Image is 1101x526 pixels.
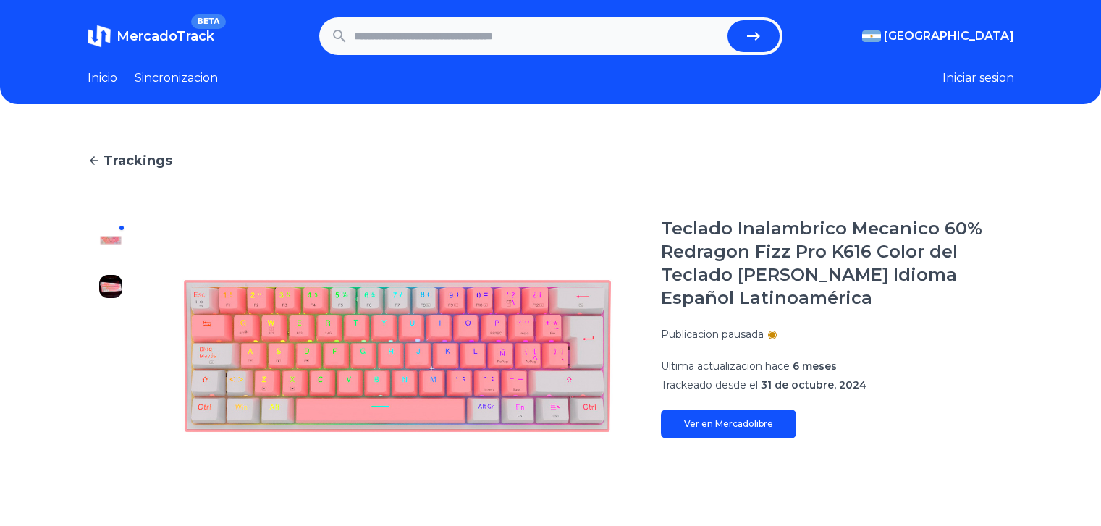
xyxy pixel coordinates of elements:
[661,217,1014,310] h1: Teclado Inalambrico Mecanico 60% Redragon Fizz Pro K616 Color del Teclado [PERSON_NAME] Idioma Es...
[135,69,218,87] a: Sincronizacion
[761,378,866,391] span: 31 de octubre, 2024
[99,460,122,483] img: Teclado Inalambrico Mecanico 60% Redragon Fizz Pro K616 Color del Teclado Rosa y Blanco Idioma Es...
[99,414,122,437] img: Teclado Inalambrico Mecanico 60% Redragon Fizz Pro K616 Color del Teclado Rosa y Blanco Idioma Es...
[104,150,172,171] span: Trackings
[793,360,837,373] span: 6 meses
[191,14,225,29] span: BETA
[99,368,122,391] img: Teclado Inalambrico Mecanico 60% Redragon Fizz Pro K616 Color del Teclado Rosa y Blanco Idioma Es...
[117,28,214,44] span: MercadoTrack
[884,27,1014,45] span: [GEOGRAPHIC_DATA]
[862,30,881,42] img: Argentina
[942,69,1014,87] button: Iniciar sesion
[88,25,214,48] a: MercadoTrackBETA
[661,360,790,373] span: Ultima actualizacion hace
[99,275,122,298] img: Teclado Inalambrico Mecanico 60% Redragon Fizz Pro K616 Color del Teclado Rosa y Blanco Idioma Es...
[661,378,758,391] span: Trackeado desde el
[88,25,111,48] img: MercadoTrack
[862,27,1014,45] button: [GEOGRAPHIC_DATA]
[661,410,796,438] a: Ver en Mercadolibre
[661,327,764,342] p: Publicacion pausada
[99,229,122,252] img: Teclado Inalambrico Mecanico 60% Redragon Fizz Pro K616 Color del Teclado Rosa y Blanco Idioma Es...
[99,321,122,344] img: Teclado Inalambrico Mecanico 60% Redragon Fizz Pro K616 Color del Teclado Rosa y Blanco Idioma Es...
[88,69,117,87] a: Inicio
[163,217,632,495] img: Teclado Inalambrico Mecanico 60% Redragon Fizz Pro K616 Color del Teclado Rosa y Blanco Idioma Es...
[88,150,1014,171] a: Trackings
